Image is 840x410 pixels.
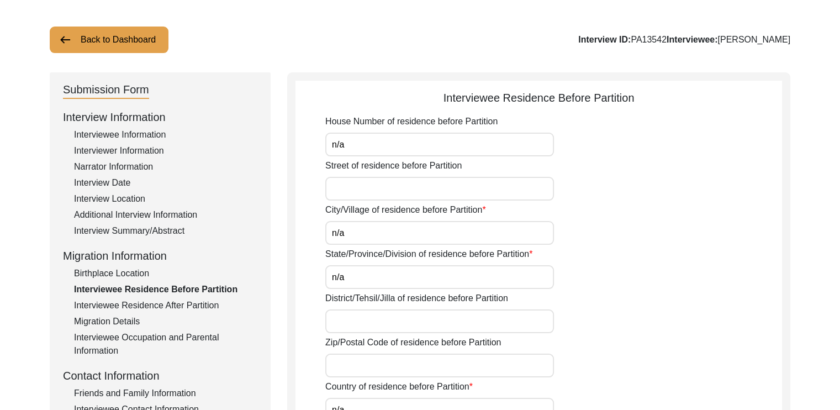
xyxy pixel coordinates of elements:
[74,315,257,328] div: Migration Details
[74,387,257,400] div: Friends and Family Information
[578,35,631,44] b: Interview ID:
[325,292,508,305] label: District/Tehsil/Jilla of residence before Partition
[325,380,473,393] label: Country of residence before Partition
[74,224,257,238] div: Interview Summary/Abstract
[63,81,149,99] div: Submission Form
[74,267,257,280] div: Birthplace Location
[74,331,257,358] div: Interviewee Occupation and Parental Information
[74,283,257,296] div: Interviewee Residence Before Partition
[63,248,257,264] div: Migration Information
[74,299,257,312] div: Interviewee Residence After Partition
[74,160,257,174] div: Narrator Information
[325,248,532,261] label: State/Province/Division of residence before Partition
[74,192,257,206] div: Interview Location
[295,90,782,106] div: Interviewee Residence Before Partition
[325,159,462,172] label: Street of residence before Partition
[74,176,257,190] div: Interview Date
[325,203,486,217] label: City/Village of residence before Partition
[667,35,717,44] b: Interviewee:
[74,208,257,222] div: Additional Interview Information
[74,144,257,157] div: Interviewer Information
[50,27,168,53] button: Back to Dashboard
[63,109,257,125] div: Interview Information
[578,33,790,46] div: PA13542 [PERSON_NAME]
[74,128,257,141] div: Interviewee Information
[59,33,72,46] img: arrow-left.png
[325,115,498,128] label: House Number of residence before Partition
[325,336,501,349] label: Zip/Postal Code of residence before Partition
[63,367,257,384] div: Contact Information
